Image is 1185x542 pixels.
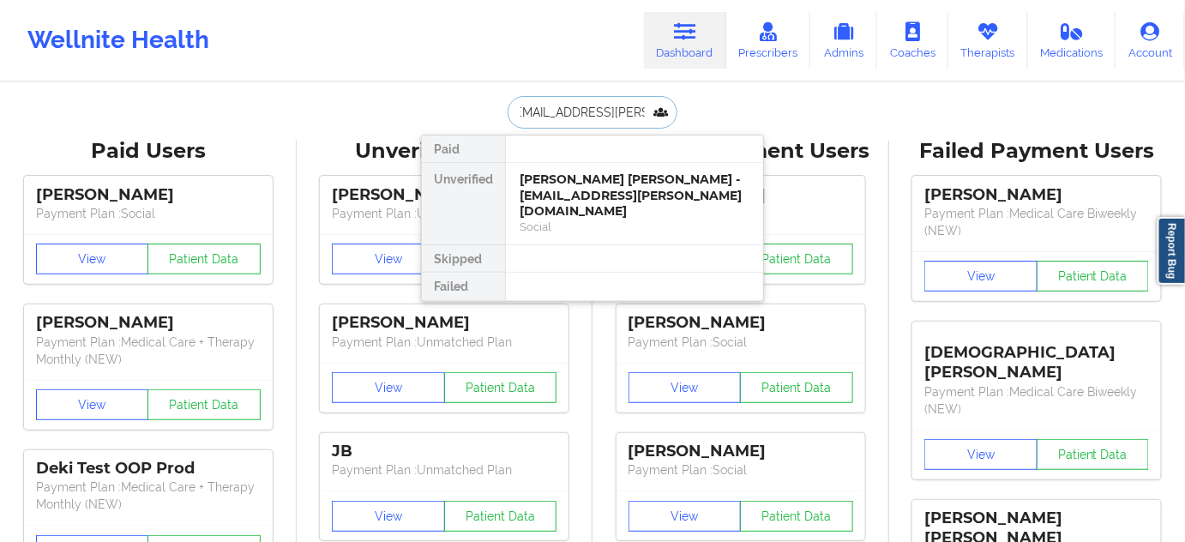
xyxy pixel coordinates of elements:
[629,461,853,479] p: Payment Plan : Social
[629,313,853,333] div: [PERSON_NAME]
[332,244,445,274] button: View
[726,12,811,69] a: Prescribers
[948,12,1028,69] a: Therapists
[810,12,877,69] a: Admins
[36,459,261,479] div: Deki Test OOP Prod
[740,501,853,532] button: Patient Data
[332,442,556,461] div: JB
[36,244,149,274] button: View
[332,372,445,403] button: View
[629,334,853,351] p: Payment Plan : Social
[36,479,261,513] p: Payment Plan : Medical Care + Therapy Monthly (NEW)
[332,461,556,479] p: Payment Plan : Unmatched Plan
[924,185,1149,205] div: [PERSON_NAME]
[444,501,557,532] button: Patient Data
[924,383,1149,418] p: Payment Plan : Medical Care Biweekly (NEW)
[901,138,1174,165] div: Failed Payment Users
[422,245,505,273] div: Skipped
[332,334,556,351] p: Payment Plan : Unmatched Plan
[740,244,853,274] button: Patient Data
[924,205,1149,239] p: Payment Plan : Medical Care Biweekly (NEW)
[629,372,742,403] button: View
[36,205,261,222] p: Payment Plan : Social
[629,501,742,532] button: View
[12,138,285,165] div: Paid Users
[444,372,557,403] button: Patient Data
[520,172,749,220] div: [PERSON_NAME] [PERSON_NAME] - [EMAIL_ADDRESS][PERSON_NAME][DOMAIN_NAME]
[924,439,1038,470] button: View
[422,135,505,163] div: Paid
[924,330,1149,382] div: [DEMOGRAPHIC_DATA][PERSON_NAME]
[422,273,505,300] div: Failed
[1028,12,1116,69] a: Medications
[36,334,261,368] p: Payment Plan : Medical Care + Therapy Monthly (NEW)
[36,313,261,333] div: [PERSON_NAME]
[332,185,556,205] div: [PERSON_NAME]
[309,138,581,165] div: Unverified Users
[877,12,948,69] a: Coaches
[147,244,261,274] button: Patient Data
[332,313,556,333] div: [PERSON_NAME]
[332,205,556,222] p: Payment Plan : Unmatched Plan
[422,163,505,245] div: Unverified
[1116,12,1185,69] a: Account
[147,389,261,420] button: Patient Data
[740,372,853,403] button: Patient Data
[1037,261,1150,292] button: Patient Data
[1158,217,1185,285] a: Report Bug
[36,185,261,205] div: [PERSON_NAME]
[1037,439,1150,470] button: Patient Data
[36,389,149,420] button: View
[332,501,445,532] button: View
[924,261,1038,292] button: View
[644,12,726,69] a: Dashboard
[520,220,749,234] div: Social
[629,442,853,461] div: [PERSON_NAME]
